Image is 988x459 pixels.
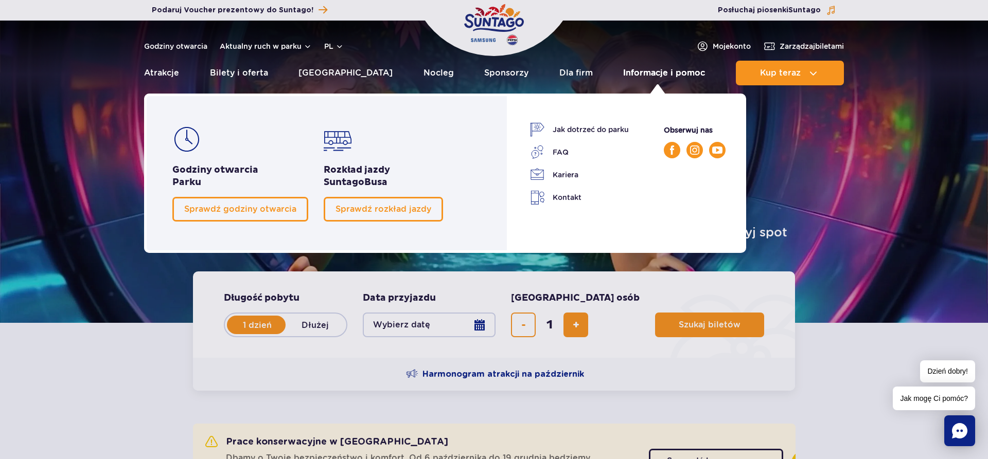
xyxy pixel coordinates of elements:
[664,124,726,136] p: Obserwuj nas
[944,415,975,446] div: Chat
[530,122,629,137] a: Jak dotrzeć do parku
[712,146,722,154] img: YouTube
[690,145,699,155] img: Instagram
[324,164,443,189] h2: Rozkład jazdy Busa
[780,41,844,51] span: Zarządzaj biletami
[424,61,454,85] a: Nocleg
[760,68,801,78] span: Kup teraz
[220,42,312,50] button: Aktualny ruch w parku
[336,204,431,214] span: Sprawdź rozkład jazdy
[623,61,705,85] a: Informacje i pomoc
[713,41,751,51] span: Moje konto
[736,61,844,85] button: Kup teraz
[893,387,975,410] span: Jak mogę Ci pomóc?
[530,168,629,182] a: Kariera
[210,61,268,85] a: Bilety i oferta
[298,61,393,85] a: [GEOGRAPHIC_DATA]
[324,176,364,188] span: Suntago
[559,61,593,85] a: Dla firm
[144,41,207,51] a: Godziny otwarcia
[670,145,674,155] img: Facebook
[920,360,975,382] span: Dzień dobry!
[324,41,344,51] button: pl
[763,40,844,52] a: Zarządzajbiletami
[324,197,443,222] a: Sprawdź rozkład jazdy
[172,164,308,189] h2: Godziny otwarcia Parku
[696,40,751,52] a: Mojekonto
[530,145,629,159] a: FAQ
[172,197,308,222] a: Sprawdź godziny otwarcia
[144,61,179,85] a: Atrakcje
[530,190,629,205] a: Kontakt
[184,204,296,214] span: Sprawdź godziny otwarcia
[484,61,528,85] a: Sponsorzy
